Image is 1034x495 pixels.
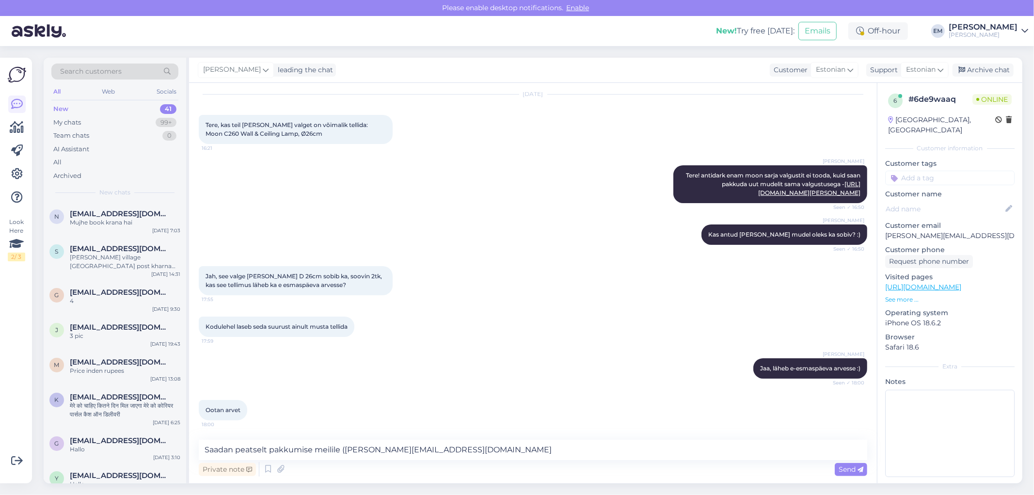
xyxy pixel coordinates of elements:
[202,296,238,303] span: 17:55
[55,396,59,403] span: k
[885,308,1015,318] p: Operating system
[716,26,737,35] b: New!
[53,104,68,114] div: New
[885,255,973,268] div: Request phone number
[153,419,180,426] div: [DATE] 6:25
[206,323,348,330] span: Kodulehel laseb seda suurust ainult musta tellida
[866,65,898,75] div: Support
[203,64,261,75] span: [PERSON_NAME]
[828,379,864,386] span: Seen ✓ 18:00
[55,326,58,334] span: j
[885,144,1015,153] div: Customer information
[885,159,1015,169] p: Customer tags
[156,118,176,128] div: 99+
[885,221,1015,231] p: Customer email
[885,283,961,291] a: [URL][DOMAIN_NAME]
[828,245,864,253] span: Seen ✓ 16:50
[53,171,81,181] div: Archived
[8,253,25,261] div: 2 / 3
[931,24,945,38] div: EM
[206,406,240,414] span: Ootan arvet
[885,171,1015,185] input: Add a tag
[151,271,180,278] div: [DATE] 14:31
[760,365,860,372] span: Jaa, läheb e-esmaspäeva arvesse :)
[152,227,180,234] div: [DATE] 7:03
[70,471,171,480] span: yadavs13615@gmail.com
[70,244,171,253] span: surajkumarsurajkumar42341@gmail.com
[70,209,171,218] span: nitishgupta0426@gmail.com
[55,291,59,299] span: g
[885,245,1015,255] p: Customer phone
[53,158,62,167] div: All
[70,253,180,271] div: [PERSON_NAME] village [GEOGRAPHIC_DATA] post kharna thana chandan distick banka me rahte hai
[199,440,867,460] textarea: Saadan peatselt pakkumise meilile ([PERSON_NAME][EMAIL_ADDRESS][DOMAIN_NAME]
[908,94,972,105] div: # 6de9waaq
[906,64,936,75] span: Estonian
[155,85,178,98] div: Socials
[206,272,383,288] span: Jah, see valge [PERSON_NAME] D 26cm sobib ka, soovin 2tk, kas see tellimus läheb ka e esmaspäeva ...
[70,401,180,419] div: मेरे को चाहिए कितने दिन मिल जाएगा मेरे को कोरियर पार्सल कैश ऑन डिलीवरी
[70,297,180,305] div: 4
[70,358,171,367] span: mvajir09@gmail.com
[848,22,908,40] div: Off-hour
[953,64,1014,77] div: Archive chat
[206,121,369,137] span: Tere, kas teil [PERSON_NAME] valget on võimalik tellida: Moon C260 Wall & Ceiling Lamp, Ø26cm
[162,131,176,141] div: 0
[839,465,863,474] span: Send
[202,337,238,345] span: 17:59
[886,204,1003,214] input: Add name
[160,104,176,114] div: 41
[885,377,1015,387] p: Notes
[274,65,333,75] div: leading the chat
[885,342,1015,352] p: Safari 18.6
[54,213,59,220] span: n
[55,248,59,255] span: s
[885,189,1015,199] p: Customer name
[949,23,1018,31] div: [PERSON_NAME]
[823,217,864,224] span: [PERSON_NAME]
[563,3,592,12] span: Enable
[60,66,122,77] span: Search customers
[894,97,897,104] span: 6
[54,361,60,368] span: m
[949,31,1018,39] div: [PERSON_NAME]
[8,218,25,261] div: Look Here
[99,188,130,197] span: New chats
[53,131,89,141] div: Team chats
[708,231,860,238] span: Kas antud [PERSON_NAME] mudel oleks ka sobiv? :)
[70,367,180,375] div: Price inden rupees
[686,172,862,196] span: Tere! antidark enam moon sarja valgustit ei tooda, kuid saan pakkuda uut mudelit sama valgustusega -
[53,118,81,128] div: My chats
[828,204,864,211] span: Seen ✓ 16:50
[885,272,1015,282] p: Visited pages
[150,375,180,383] div: [DATE] 13:08
[70,480,180,489] div: Hello
[885,295,1015,304] p: See more ...
[199,463,256,476] div: Private note
[770,65,808,75] div: Customer
[70,393,171,401] span: kingstarbigboobs@gmail.com
[199,90,867,98] div: [DATE]
[885,362,1015,371] div: Extra
[8,65,26,84] img: Askly Logo
[51,85,63,98] div: All
[885,332,1015,342] p: Browser
[798,22,837,40] button: Emails
[823,158,864,165] span: [PERSON_NAME]
[70,288,171,297] span: gopalbharwadmer@gmil.com
[949,23,1028,39] a: [PERSON_NAME][PERSON_NAME]
[885,231,1015,241] p: [PERSON_NAME][EMAIL_ADDRESS][DOMAIN_NAME]
[202,144,238,152] span: 16:21
[70,332,180,340] div: 3 pic
[972,94,1012,105] span: Online
[202,421,238,428] span: 18:00
[70,445,180,454] div: Hallo
[100,85,117,98] div: Web
[55,440,59,447] span: g
[70,218,180,227] div: Mujhe book krana hai
[152,305,180,313] div: [DATE] 9:30
[53,144,89,154] div: AI Assistant
[716,25,795,37] div: Try free [DATE]:
[70,323,171,332] span: jaiswalbabua96@gmail.com
[55,475,59,482] span: y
